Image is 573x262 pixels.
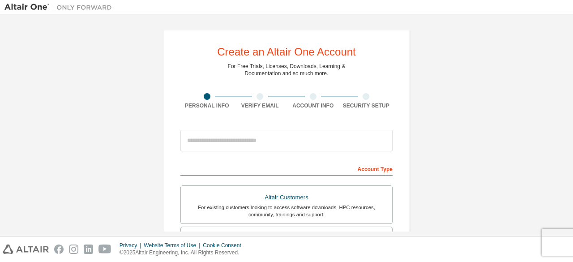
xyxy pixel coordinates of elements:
p: © 2025 Altair Engineering, Inc. All Rights Reserved. [120,249,247,257]
div: Personal Info [180,102,234,109]
img: instagram.svg [69,245,78,254]
div: Account Type [180,161,393,176]
div: Account Info [286,102,340,109]
div: For Free Trials, Licenses, Downloads, Learning & Documentation and so much more. [228,63,346,77]
div: Verify Email [234,102,287,109]
div: Privacy [120,242,144,249]
div: Website Terms of Use [144,242,203,249]
div: Altair Customers [186,191,387,204]
div: Cookie Consent [203,242,246,249]
img: youtube.svg [98,245,111,254]
img: linkedin.svg [84,245,93,254]
div: Security Setup [340,102,393,109]
img: facebook.svg [54,245,64,254]
div: Create an Altair One Account [217,47,356,57]
img: Altair One [4,3,116,12]
div: For existing customers looking to access software downloads, HPC resources, community, trainings ... [186,204,387,218]
img: altair_logo.svg [3,245,49,254]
